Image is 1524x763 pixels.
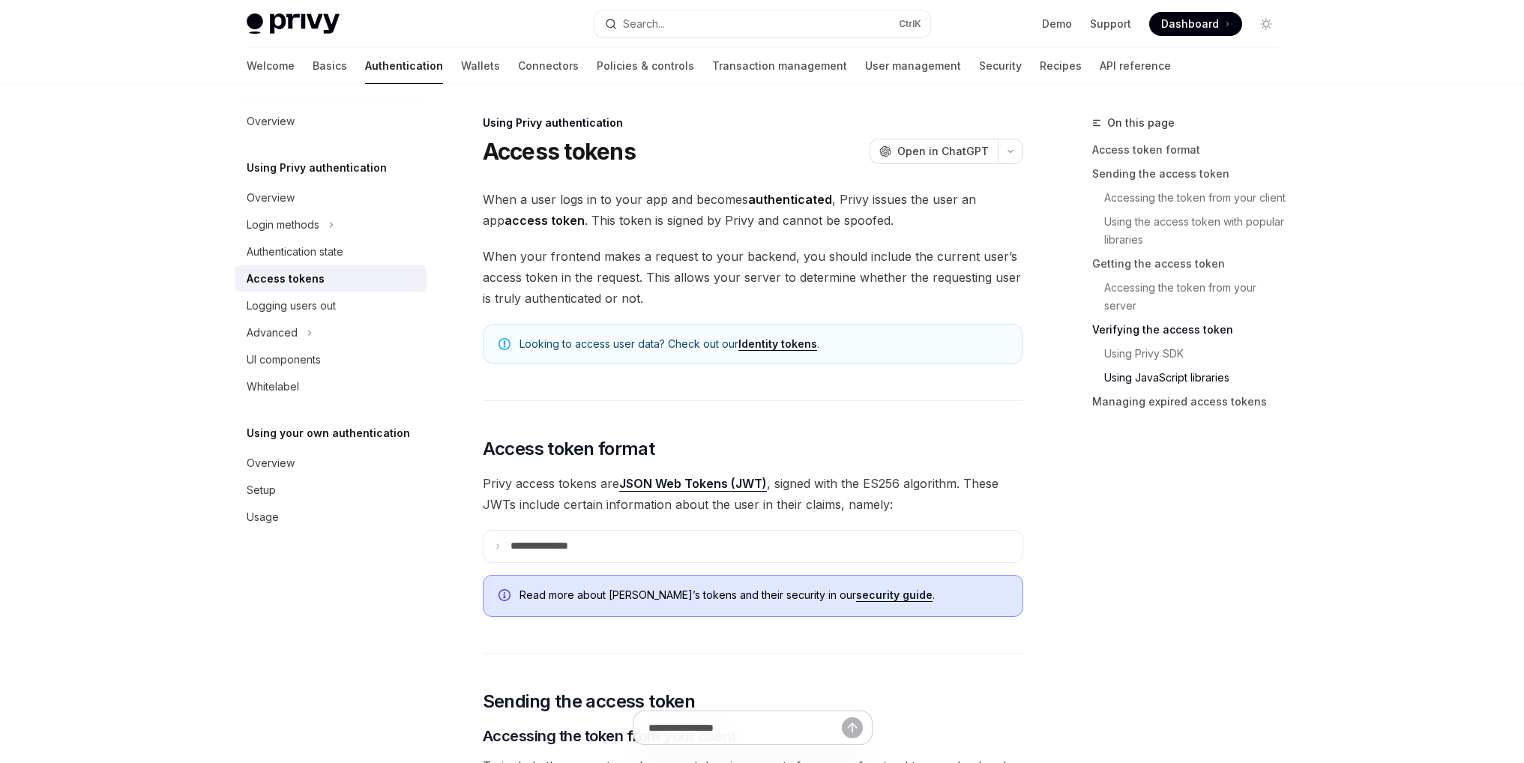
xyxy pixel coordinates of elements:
div: Usage [247,508,279,526]
a: JSON Web Tokens (JWT) [619,476,767,492]
a: Sending the access token [1092,162,1290,186]
button: Search...CtrlK [594,10,930,37]
a: Usage [235,504,427,531]
a: Access tokens [235,265,427,292]
a: Managing expired access tokens [1092,390,1290,414]
a: Authentication [365,48,443,84]
a: Overview [235,108,427,135]
a: Transaction management [712,48,847,84]
a: Basics [313,48,347,84]
span: Privy access tokens are , signed with the ES256 algorithm. These JWTs include certain information... [483,473,1023,515]
a: Demo [1042,16,1072,31]
a: Recipes [1040,48,1082,84]
div: Overview [247,112,295,130]
a: User management [865,48,961,84]
a: Dashboard [1149,12,1242,36]
div: Search... [623,15,665,33]
svg: Info [499,589,513,604]
strong: access token [505,213,585,228]
a: Getting the access token [1092,252,1290,276]
span: Ctrl K [899,18,921,30]
h1: Access tokens [483,138,636,165]
a: Setup [235,477,427,504]
a: Authentication state [235,238,427,265]
span: When your frontend makes a request to your backend, you should include the current user’s access ... [483,246,1023,309]
svg: Note [499,338,510,350]
button: Open in ChatGPT [870,139,998,164]
a: Whitelabel [235,373,427,400]
div: Whitelabel [247,378,299,396]
a: Identity tokens [738,337,817,351]
span: On this page [1107,114,1175,132]
span: Looking to access user data? Check out our . [519,337,1008,352]
span: Read more about [PERSON_NAME]’s tokens and their security in our . [519,588,1008,603]
div: Overview [247,189,295,207]
div: Access tokens [247,270,325,288]
a: Overview [235,184,427,211]
a: Access token format [1092,138,1290,162]
strong: authenticated [748,192,832,207]
span: Sending the access token [483,690,696,714]
span: Dashboard [1161,16,1219,31]
a: Welcome [247,48,295,84]
div: Advanced [247,324,298,342]
a: Connectors [518,48,579,84]
div: Login methods [247,216,319,234]
a: Policies & controls [597,48,694,84]
a: Using the access token with popular libraries [1104,210,1290,252]
img: light logo [247,13,340,34]
div: Authentication state [247,243,343,261]
div: UI components [247,351,321,369]
div: Setup [247,481,276,499]
a: Support [1090,16,1131,31]
div: Overview [247,454,295,472]
button: Send message [842,717,863,738]
a: Logging users out [235,292,427,319]
a: Security [979,48,1022,84]
span: Open in ChatGPT [897,144,989,159]
div: Using Privy authentication [483,115,1023,130]
a: Accessing the token from your server [1104,276,1290,318]
a: API reference [1100,48,1171,84]
a: Wallets [461,48,500,84]
div: Logging users out [247,297,336,315]
h5: Using your own authentication [247,424,410,442]
a: security guide [856,588,933,602]
a: Verifying the access token [1092,318,1290,342]
span: Access token format [483,437,655,461]
a: Overview [235,450,427,477]
button: Toggle dark mode [1254,12,1278,36]
a: Accessing the token from your client [1104,186,1290,210]
span: When a user logs in to your app and becomes , Privy issues the user an app . This token is signed... [483,189,1023,231]
h5: Using Privy authentication [247,159,387,177]
a: Using Privy SDK [1104,342,1290,366]
a: UI components [235,346,427,373]
a: Using JavaScript libraries [1104,366,1290,390]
